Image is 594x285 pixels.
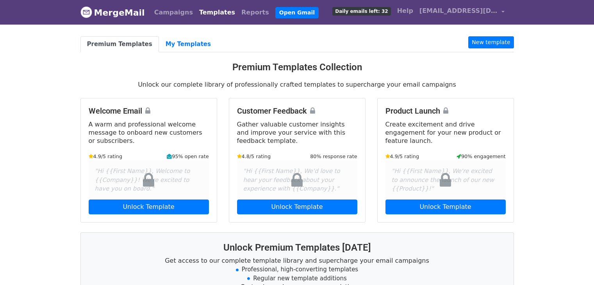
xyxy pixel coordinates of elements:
a: Help [394,3,416,19]
small: 80% response rate [310,153,357,160]
p: Gather valuable customer insights and improve your service with this feedback template. [237,120,357,145]
p: A warm and professional welcome message to onboard new customers or subscribers. [89,120,209,145]
li: Regular new template additions [90,274,504,283]
li: Professional, high-converting templates [90,265,504,274]
a: Unlock Template [385,199,506,214]
a: Reports [238,5,272,20]
small: 4.8/5 rating [237,153,271,160]
span: Daily emails left: 32 [332,7,391,16]
a: Unlock Template [237,199,357,214]
h4: Customer Feedback [237,106,357,116]
img: MergeMail logo [80,6,92,18]
p: Get access to our complete template library and supercharge your email campaigns [90,256,504,265]
a: My Templates [159,36,218,52]
a: [EMAIL_ADDRESS][DOMAIN_NAME] [416,3,508,21]
small: 95% open rate [167,153,209,160]
h4: Welcome Email [89,106,209,116]
div: "Hi {{First Name}}, We're excited to announce the launch of our new {{Product}}!" [385,160,506,199]
p: Unlock our complete library of professionally crafted templates to supercharge your email campaigns [80,80,514,89]
p: Create excitement and drive engagement for your new product or feature launch. [385,120,506,145]
small: 4.9/5 rating [89,153,123,160]
h3: Premium Templates Collection [80,62,514,73]
small: 90% engagement [457,153,506,160]
div: "Hi {{First Name}}, Welcome to {{Company}}! We're excited to have you on board." [89,160,209,199]
h4: Product Launch [385,106,506,116]
small: 4.9/5 rating [385,153,419,160]
a: Templates [196,5,238,20]
a: Campaigns [151,5,196,20]
a: Unlock Template [89,199,209,214]
a: New template [468,36,514,48]
a: Open Gmail [275,7,319,18]
h3: Unlock Premium Templates [DATE] [90,242,504,253]
a: MergeMail [80,4,145,21]
span: [EMAIL_ADDRESS][DOMAIN_NAME] [419,6,498,16]
a: Premium Templates [80,36,159,52]
div: "Hi {{First Name}}, We'd love to hear your feedback about your experience with {{Company}}." [237,160,357,199]
a: Daily emails left: 32 [329,3,394,19]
